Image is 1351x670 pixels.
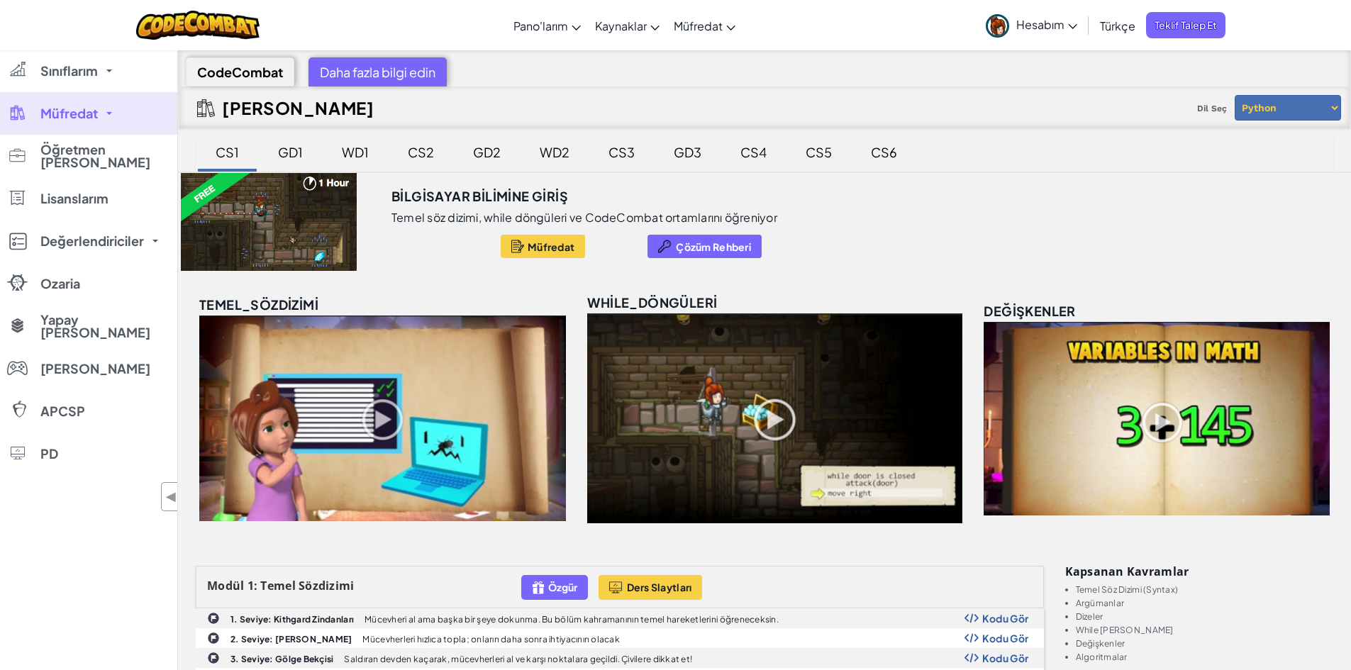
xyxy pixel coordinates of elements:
[344,654,692,664] font: Saldıran devden kaçarak, mücevherleri al ve karşı noktalara geçildi. Çivilere dikkat et!
[599,575,703,600] button: Ders Slaytları
[982,612,1029,625] font: Kodu Gör
[506,6,588,45] a: Pano'larım
[1076,611,1103,622] font: Dizeler
[540,144,569,160] font: WD2
[676,240,751,253] font: Çözüm Rehberi
[588,6,667,45] a: Kaynaklar
[1093,6,1142,45] a: Türkçe
[260,578,354,593] font: Temel Sözdizimi
[674,18,723,33] font: Müfredat
[365,614,779,625] font: Mücevheri al ama başka bir şeye dokunma. Bu bölüm kahramanının temel hareketlerini öğreneceksin.
[199,296,318,313] font: temel_sözdizimi
[501,235,585,258] button: Müfredat
[165,488,177,505] font: ◀
[196,608,1044,628] a: 1. Seviye: Kithgard Zindanları Mücevheri al ama başka bir şeye dokunma. Bu bölüm kahramanının tem...
[278,144,303,160] font: GD1
[196,648,1044,668] a: 3. Seviye: Gölge Bekçisi Saldıran devden kaçarak, mücevherleri al ve karşı noktalara geçildi. Çiv...
[1016,17,1064,32] font: Hesabım
[548,581,577,593] font: Özgür
[40,275,80,291] font: Ozaria
[587,313,962,523] img: while_loops_unlocked.png
[532,579,545,596] img: IconFreeLevelv2.svg
[740,144,767,160] font: CS4
[40,190,109,206] font: Lisanslarım
[1146,12,1225,38] a: Teklif Talep Et
[230,614,354,625] font: 1. Seviye: Kithgard Zindanları
[982,652,1029,664] font: Kodu Gör
[40,360,150,376] font: [PERSON_NAME]
[196,628,1044,648] a: 2. Seviye: [PERSON_NAME] Mücevherleri hızlıca topla; onların daha sonra ihtiyacının olacak Kod Lo...
[199,316,566,521] img: basic_syntax_unlocked.png
[1076,598,1125,608] font: Argümanlar
[391,210,777,225] font: Temel söz dizimi, while döngüleri ve CodeCombat ortamlarını öğreniyor
[248,578,258,593] font: 1:
[871,144,897,160] font: CS6
[964,653,979,663] img: Kod Logosunu Göster
[1197,104,1227,113] font: Dil Seç
[1065,564,1189,579] font: Kapsanan kavramlar
[1076,652,1128,662] font: Algoritmalar
[197,64,283,80] font: CodeCombat
[674,144,701,160] font: GD3
[197,99,215,117] img: IconCurriculumGuide.svg
[320,64,435,80] font: Daha fazla bilgi edin
[391,188,568,204] font: Bilgisayar Bilimine Giriş
[408,144,434,160] font: CS2
[40,403,85,419] font: APCSP
[1155,18,1217,31] font: Teklif Talep Et
[595,18,647,33] font: Kaynaklar
[647,235,762,258] button: Çözüm Rehberi
[136,11,260,40] img: CodeCombat logosu
[230,654,333,664] font: 3. Seviye: Gölge Bekçisi
[207,632,220,644] img: IconChallengeLevel.svg
[964,633,979,643] img: Kod Logosunu Göster
[528,240,574,253] font: Müfredat
[984,303,1075,319] font: değişkenler
[1076,625,1174,635] font: While [PERSON_NAME]
[207,652,220,664] img: IconChallengeLevel.svg
[40,233,144,249] font: Değerlendiriciler
[979,3,1084,48] a: Hesabım
[587,294,717,311] font: while_döngüleri
[222,97,374,118] font: [PERSON_NAME]
[513,18,568,33] font: Pano'larım
[40,445,58,462] font: PD
[964,613,979,623] img: Kod Logosunu Göster
[342,144,369,160] font: WD1
[982,632,1029,644] font: Kodu Gör
[216,144,239,160] font: CS1
[1076,584,1179,595] font: Temel Söz Dizimi (Syntax)
[667,6,743,45] a: Müfredat
[473,144,501,160] font: GD2
[40,141,150,170] font: Öğretmen [PERSON_NAME]
[1076,638,1125,649] font: Değişkenler
[207,578,244,593] font: Modül
[40,311,150,340] font: Yapay [PERSON_NAME]
[627,581,692,593] font: Ders Slaytları
[362,634,620,644] font: Mücevherleri hızlıca topla; onların daha sonra ihtiyacının olacak
[806,144,832,160] font: CS5
[608,144,635,160] font: CS3
[986,14,1009,38] img: avatar
[984,322,1330,515] img: variables_unlocked.png
[40,105,98,121] font: Müfredat
[1100,18,1135,33] font: Türkçe
[230,634,352,644] font: 2. Seviye: [PERSON_NAME]
[40,62,98,79] font: Sınıflarım
[207,612,220,625] img: IconChallengeLevel.svg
